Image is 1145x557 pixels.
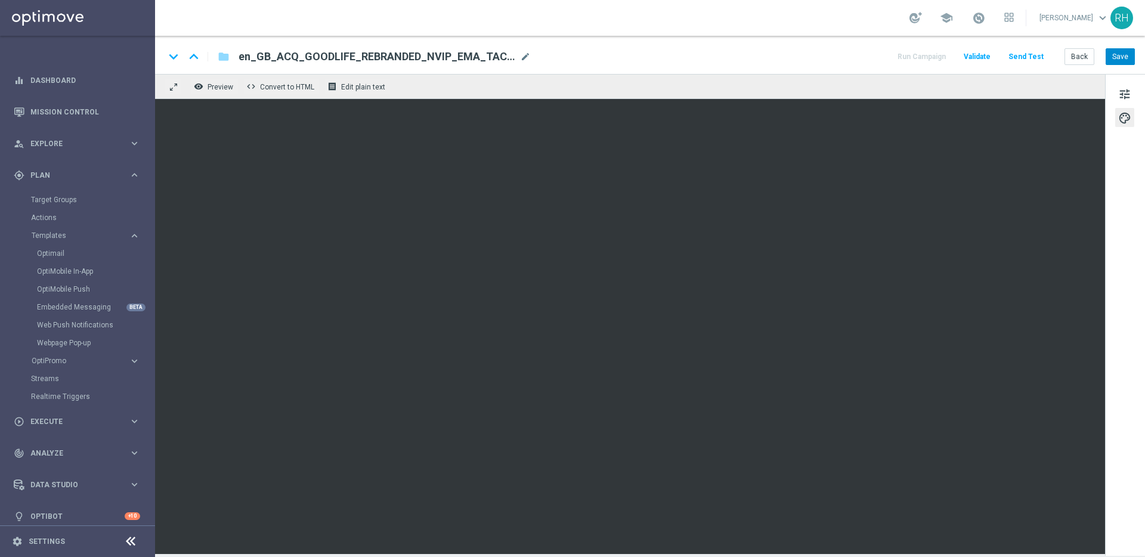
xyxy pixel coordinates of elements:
button: person_search Explore keyboard_arrow_right [13,139,141,148]
div: Streams [31,370,154,388]
span: mode_edit [520,51,531,62]
div: Optibot [14,500,140,532]
a: Optimail [37,249,124,258]
button: Data Studio keyboard_arrow_right [13,480,141,490]
i: equalizer [14,75,24,86]
button: equalizer Dashboard [13,76,141,85]
span: palette [1118,110,1131,126]
span: code [246,82,256,91]
a: Streams [31,374,124,383]
button: folder [216,47,231,66]
button: Mission Control [13,107,141,117]
a: OptiMobile Push [37,284,124,294]
a: Actions [31,213,124,222]
button: tune [1115,84,1134,103]
div: OptiPromo [31,352,154,370]
button: OptiPromo keyboard_arrow_right [31,356,141,366]
i: keyboard_arrow_right [129,169,140,181]
a: [PERSON_NAME]keyboard_arrow_down [1038,9,1110,27]
button: Validate [962,49,992,65]
button: receipt Edit plain text [324,79,391,94]
div: OptiPromo [32,357,129,364]
i: gps_fixed [14,170,24,181]
div: Execute [14,416,129,427]
button: play_circle_outline Execute keyboard_arrow_right [13,417,141,426]
a: Realtime Triggers [31,392,124,401]
i: person_search [14,138,24,149]
span: Execute [30,418,129,425]
span: en_GB_ACQ_GOODLIFE_REBRANDED_NVIP_EMA_TAC_GM [239,49,515,64]
div: Analyze [14,448,129,459]
div: Target Groups [31,191,154,209]
i: keyboard_arrow_down [165,48,182,66]
div: Templates [32,232,129,239]
i: keyboard_arrow_right [129,447,140,459]
div: RH [1110,7,1133,29]
i: play_circle_outline [14,416,24,427]
span: OptiPromo [32,357,117,364]
div: Plan [14,170,129,181]
div: Dashboard [14,64,140,96]
div: OptiMobile In-App [37,262,154,280]
span: Templates [32,232,117,239]
span: Plan [30,172,129,179]
a: Target Groups [31,195,124,205]
i: folder [218,49,230,64]
span: school [940,11,953,24]
a: Mission Control [30,96,140,128]
i: keyboard_arrow_right [129,479,140,490]
div: Webpage Pop-up [37,334,154,352]
div: Optimail [37,245,154,262]
span: Analyze [30,450,129,457]
button: Back [1064,48,1094,65]
span: Data Studio [30,481,129,488]
span: Convert to HTML [260,83,314,91]
span: tune [1118,86,1131,102]
i: keyboard_arrow_right [129,416,140,427]
button: Save [1106,48,1135,65]
div: Embedded Messaging [37,298,154,316]
button: gps_fixed Plan keyboard_arrow_right [13,171,141,180]
button: Templates keyboard_arrow_right [31,231,141,240]
div: +10 [125,512,140,520]
i: remove_red_eye [194,82,203,91]
span: Preview [208,83,233,91]
button: palette [1115,108,1134,127]
div: BETA [126,304,146,311]
span: Edit plain text [341,83,385,91]
i: keyboard_arrow_right [129,355,140,367]
a: Optibot [30,500,125,532]
button: remove_red_eye Preview [191,79,239,94]
a: Web Push Notifications [37,320,124,330]
i: track_changes [14,448,24,459]
div: OptiMobile Push [37,280,154,298]
a: Dashboard [30,64,140,96]
i: keyboard_arrow_right [129,230,140,242]
i: lightbulb [14,511,24,522]
button: code Convert to HTML [243,79,320,94]
a: Embedded Messaging [37,302,124,312]
span: Validate [964,52,991,61]
div: Web Push Notifications [37,316,154,334]
div: Actions [31,209,154,227]
i: settings [12,536,23,547]
div: Explore [14,138,129,149]
button: lightbulb Optibot +10 [13,512,141,521]
div: Templates [31,227,154,352]
button: track_changes Analyze keyboard_arrow_right [13,448,141,458]
a: Settings [29,538,65,545]
a: OptiMobile In-App [37,267,124,276]
i: keyboard_arrow_right [129,138,140,149]
button: Send Test [1007,49,1045,65]
div: Mission Control [14,96,140,128]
